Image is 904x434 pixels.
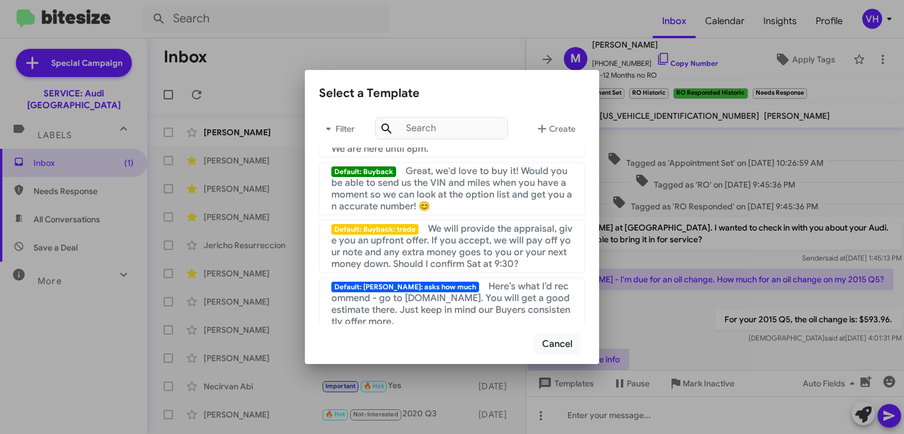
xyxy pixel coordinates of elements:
[319,118,357,139] span: Filter
[319,115,357,143] button: Filter
[375,117,508,139] input: Search
[331,224,418,235] span: Default: Buyback: trade
[331,223,573,270] span: We will provide the appraisal, give you an upfront offer. If you accept, we will pay off your not...
[331,166,396,177] span: Default: Buyback
[535,118,576,139] span: Create
[331,281,570,328] span: Here’s what I’d recommend - go to [DOMAIN_NAME]. You will get a good estimate there. Just keep in...
[331,165,572,212] span: Great, we'd love to buy it! Would you be able to send us the VIN and miles when you have a moment...
[526,115,585,143] button: Create
[319,84,585,103] div: Select a Template
[534,333,580,355] button: Cancel
[331,282,479,292] span: Default: [PERSON_NAME]: asks how much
